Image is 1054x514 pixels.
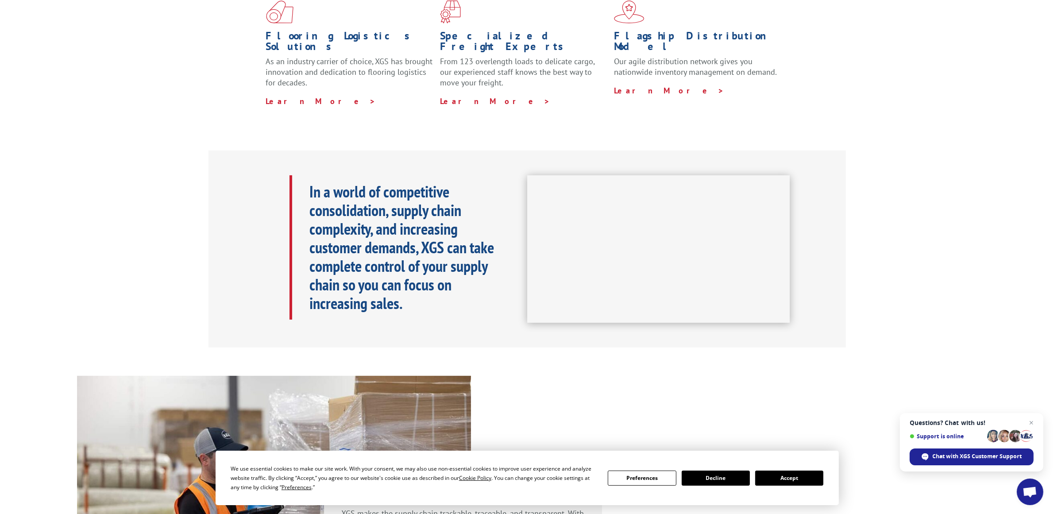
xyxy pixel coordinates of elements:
[459,474,491,482] span: Cookie Policy
[440,31,607,56] h1: Specialized Freight Experts
[614,56,777,77] span: Our agile distribution network gives you nationwide inventory management on demand.
[266,31,433,56] h1: Flooring Logistics Solutions
[1026,417,1037,428] span: Close chat
[910,419,1034,426] span: Questions? Chat with us!
[440,0,461,23] img: xgs-icon-focused-on-flooring-red
[614,31,781,56] h1: Flagship Distribution Model
[614,85,724,96] a: Learn More >
[440,56,607,96] p: From 123 overlength loads to delicate cargo, our experienced staff knows the best way to move you...
[282,483,312,491] span: Preferences
[755,471,823,486] button: Accept
[266,0,293,23] img: xgs-icon-total-supply-chain-intelligence-red
[310,181,494,313] b: In a world of competitive consolidation, supply chain complexity, and increasing customer demands...
[266,56,433,88] span: As an industry carrier of choice, XGS has brought innovation and dedication to flooring logistics...
[614,0,645,23] img: xgs-icon-flagship-distribution-model-red
[910,433,984,440] span: Support is online
[266,96,376,106] a: Learn More >
[1017,479,1043,505] div: Open chat
[608,471,676,486] button: Preferences
[910,448,1034,465] div: Chat with XGS Customer Support
[527,175,790,323] iframe: XGS Logistics Solutions
[231,464,597,492] div: We use essential cookies to make our site work. With your consent, we may also use non-essential ...
[933,452,1022,460] span: Chat with XGS Customer Support
[682,471,750,486] button: Decline
[440,96,550,106] a: Learn More >
[216,451,839,505] div: Cookie Consent Prompt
